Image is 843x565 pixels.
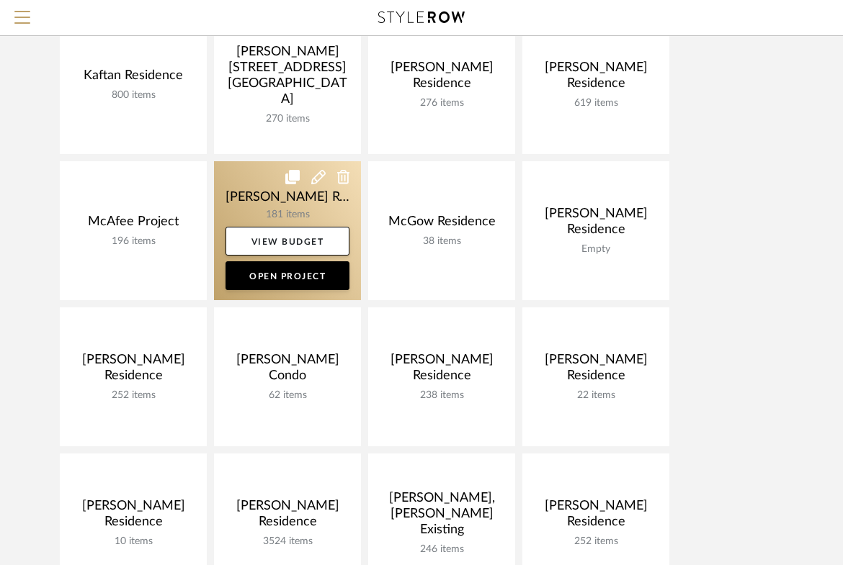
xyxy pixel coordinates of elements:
div: 10 items [71,535,195,548]
div: 246 items [380,543,504,556]
div: [PERSON_NAME] Residence [380,352,504,389]
div: 238 items [380,389,504,402]
div: [PERSON_NAME] Condo [226,352,349,389]
div: 252 items [534,535,658,548]
div: [PERSON_NAME], [PERSON_NAME] Existing [380,490,504,543]
div: 22 items [534,389,658,402]
div: 252 items [71,389,195,402]
div: Kaftan Residence [71,68,195,89]
div: [PERSON_NAME] Residence [534,60,658,97]
div: [PERSON_NAME] Residence [71,498,195,535]
div: [PERSON_NAME] Residence [534,352,658,389]
div: 800 items [71,89,195,101]
div: 3524 items [226,535,349,548]
div: [PERSON_NAME] Residence [534,206,658,243]
div: [PERSON_NAME] Residence [226,498,349,535]
a: Open Project [226,261,349,290]
div: 38 items [380,235,504,248]
div: 62 items [226,389,349,402]
div: [PERSON_NAME] [STREET_ADDRESS][GEOGRAPHIC_DATA] [226,44,349,113]
a: View Budget [226,227,349,256]
div: [PERSON_NAME] Residence [71,352,195,389]
div: [PERSON_NAME] Residence [534,498,658,535]
div: Empty [534,243,658,256]
div: McGow Residence [380,214,504,235]
div: [PERSON_NAME] Residence [380,60,504,97]
div: 196 items [71,235,195,248]
div: 619 items [534,97,658,109]
div: 270 items [226,113,349,125]
div: McAfee Project [71,214,195,235]
div: 276 items [380,97,504,109]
